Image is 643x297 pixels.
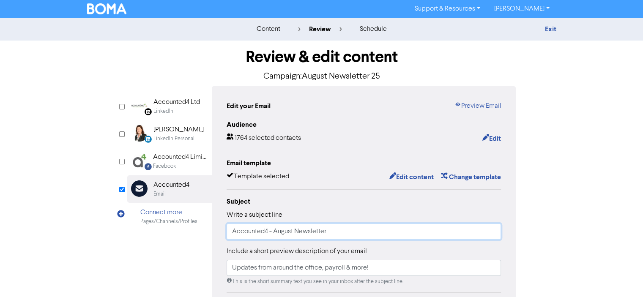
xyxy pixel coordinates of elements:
div: Facebook [153,162,176,170]
div: Accounted4 Ltd [153,97,200,107]
img: BOMA Logo [87,3,127,14]
iframe: Chat Widget [537,206,643,297]
h1: Review & edit content [127,47,516,67]
div: This is the short summary text you see in your inbox after the subject line. [227,278,501,286]
button: Edit content [389,172,434,183]
div: Facebook Accounted4 LimitedFacebook [127,147,212,175]
div: Accounted4 [153,180,189,190]
div: Audience [227,120,501,130]
div: review [298,24,342,34]
button: Edit [482,133,501,144]
div: Email template [227,158,501,168]
img: LinkedinPersonal [131,125,148,142]
div: Accounted4Email [127,175,212,203]
a: Support & Resources [408,2,487,16]
div: Template selected [227,172,289,183]
a: Preview Email [454,101,501,111]
a: Exit [544,25,556,33]
div: [PERSON_NAME] [153,125,204,135]
img: Facebook [131,152,148,169]
div: content [256,24,280,34]
label: Write a subject line [227,210,282,220]
div: Email [153,190,166,198]
button: Change template [440,172,501,183]
a: [PERSON_NAME] [487,2,556,16]
div: Edit your Email [227,101,271,111]
p: Campaign: August Newsletter 25 [127,70,516,83]
div: Connect morePages/Channels/Profiles [127,203,212,230]
div: LinkedIn [153,107,173,115]
div: LinkedinPersonal [PERSON_NAME]LinkedIn Personal [127,120,212,147]
div: Subject [227,196,501,207]
div: schedule [359,24,386,34]
label: Include a short preview description of your email [227,246,367,256]
div: LinkedIn Personal [153,135,194,143]
div: Pages/Channels/Profiles [140,218,197,226]
div: Accounted4 Limited [153,152,207,162]
img: Linkedin [131,97,148,114]
div: Linkedin Accounted4 LtdLinkedIn [127,93,212,120]
div: 1764 selected contacts [227,133,301,144]
div: Connect more [140,207,197,218]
